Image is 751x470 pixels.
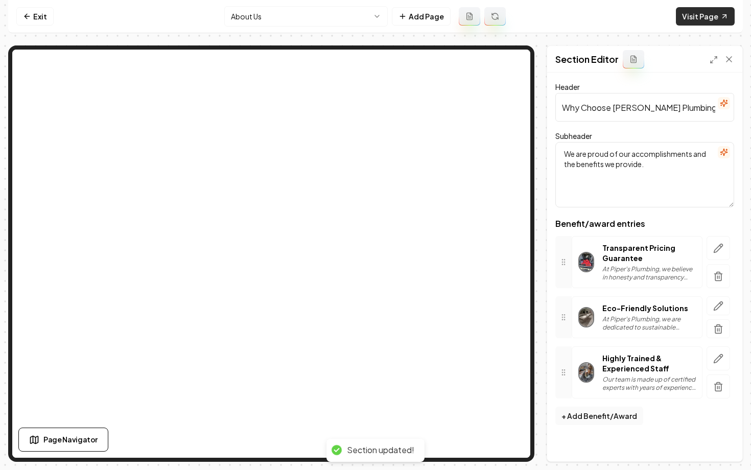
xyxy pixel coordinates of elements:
[578,252,594,272] img: Transparent Pricing Guarantee 's thumbnail image
[43,434,98,445] span: Page Navigator
[16,7,54,26] a: Exit
[578,362,594,383] img: Highly Trained & Experienced Staff's thumbnail image
[578,307,594,327] img: Eco-Friendly Solutions's thumbnail image
[676,7,735,26] a: Visit Page
[555,131,592,140] label: Subheader
[555,52,619,66] h2: Section Editor
[484,7,506,26] button: Regenerate page
[602,375,696,392] p: Our team is made up of certified experts with years of experience in delivering punctual and prec...
[555,82,580,91] label: Header
[392,7,451,26] button: Add Page
[555,407,643,425] button: + Add Benefit/Award
[555,220,734,228] span: Benefit/award entries
[602,315,696,332] p: At Piper's Plumbing, we are dedicated to sustainable practices. Our eco-friendly solutions not on...
[347,445,414,456] div: Section updated!
[623,50,644,68] button: Add admin section prompt
[602,303,696,313] p: Eco-Friendly Solutions
[18,428,108,452] button: Page Navigator
[602,265,696,281] p: At Piper's Plumbing, we believe in honesty and transparency with our clients. Our Transparent Pri...
[459,7,480,26] button: Add admin page prompt
[602,353,696,373] p: Highly Trained & Experienced Staff
[555,93,734,122] input: Header
[602,243,696,263] p: Transparent Pricing Guarantee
